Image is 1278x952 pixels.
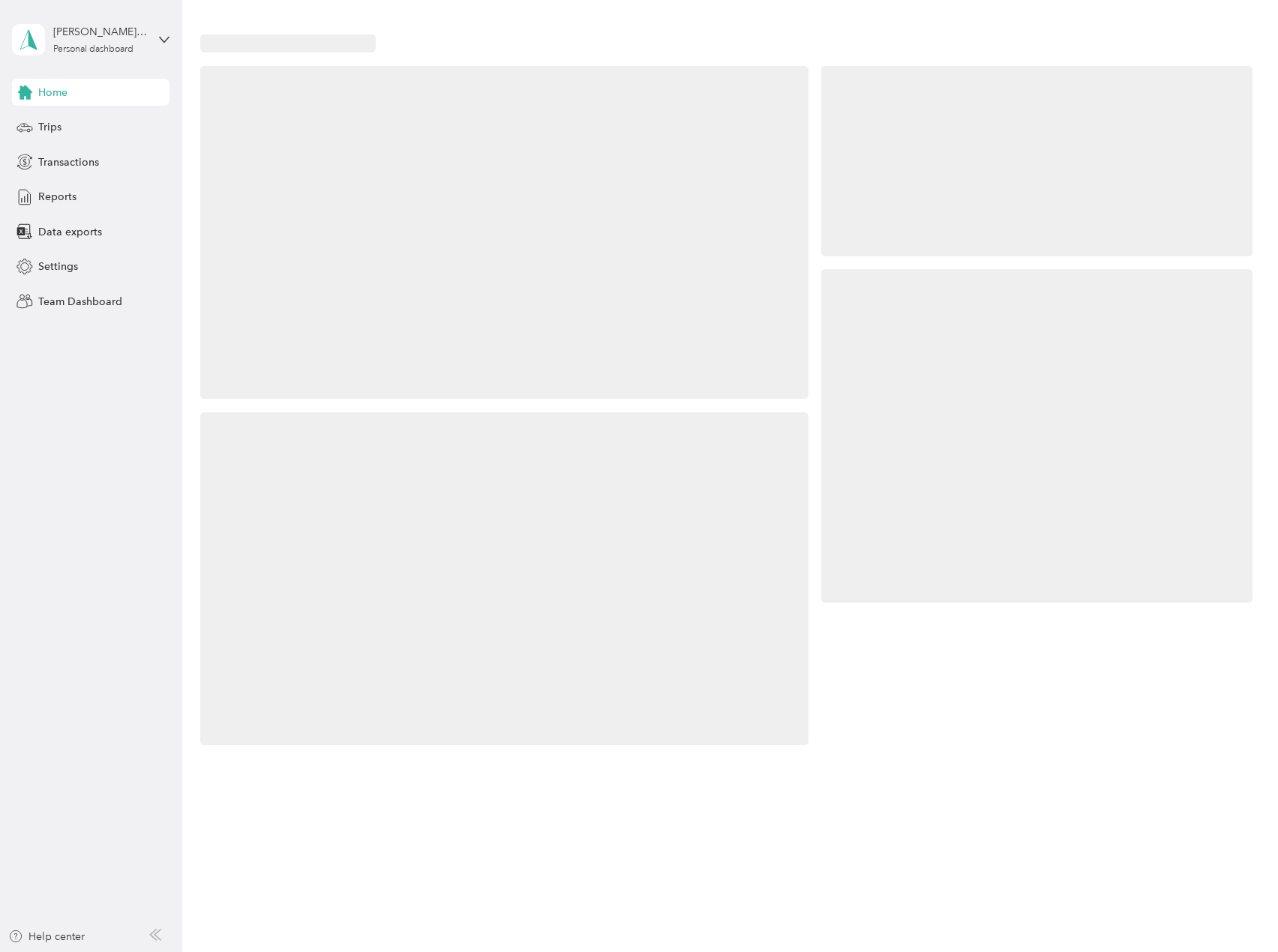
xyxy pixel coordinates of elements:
[53,24,147,40] div: [PERSON_NAME][EMAIL_ADDRESS][DOMAIN_NAME]
[38,259,78,274] span: Settings
[38,189,76,205] span: Reports
[53,45,133,54] div: Personal dashboard
[1194,868,1278,952] iframe: Everlance-gr Chat Button Frame
[38,154,99,170] span: Transactions
[38,85,67,100] span: Home
[8,929,85,945] button: Help center
[38,294,122,310] span: Team Dashboard
[38,224,102,240] span: Data exports
[38,119,61,135] span: Trips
